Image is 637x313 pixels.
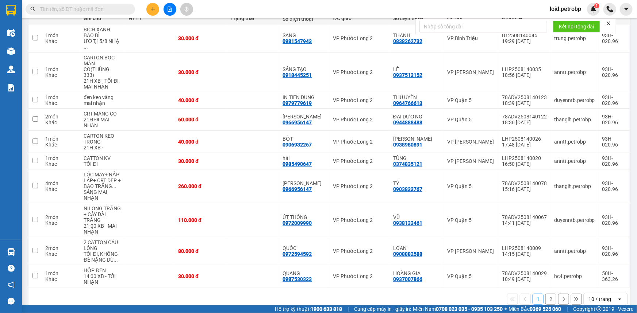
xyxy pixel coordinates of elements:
[283,245,326,251] div: QUỐC
[447,139,495,145] div: VP [PERSON_NAME]
[393,136,440,142] div: Kim
[7,29,15,37] img: warehouse-icon
[393,155,440,161] div: TÙNG
[333,273,386,279] div: VP Phước Long 2
[283,251,312,257] div: 0972594592
[283,142,312,148] div: 0906932267
[178,69,223,75] div: 30.000 đ
[45,72,76,78] div: Khác
[283,136,326,142] div: BỘT
[393,161,422,167] div: 0374835121
[333,139,386,145] div: VP Phước Long 2
[283,120,312,125] div: 0966956147
[530,306,561,312] strong: 0369 525 060
[84,78,121,90] div: 21H XB - TỐI ĐI MAI NHẬN
[393,94,440,100] div: THU UYÊN
[8,265,15,272] span: question-circle
[283,66,326,72] div: SÁNG TẠO
[45,186,76,192] div: Khác
[602,245,626,257] div: 93H-020.96
[502,94,547,100] div: 78ADV2508140123
[554,35,595,41] div: trung.petrobp
[45,32,76,38] div: 1 món
[553,21,600,32] button: Kết nối tổng đài
[45,155,76,161] div: 1 món
[84,155,121,161] div: CATTON KV
[114,257,118,263] span: ...
[393,220,422,226] div: 0938133461
[393,32,440,38] div: THANH
[84,27,121,32] div: BỊCH XANH
[393,214,440,220] div: VŨ
[333,248,386,254] div: VP Phước Long 2
[178,97,223,103] div: 40.000 đ
[283,38,312,44] div: 0981547943
[283,114,326,120] div: VƯƠNG PHÁT
[8,298,15,305] span: message
[502,214,547,220] div: 78ADV2508140067
[45,251,76,257] div: Khác
[554,158,595,164] div: anntt.petrobp
[502,245,547,251] div: LHP2508140009
[588,296,611,303] div: 10 / trang
[84,55,121,78] div: CARTON BỌC MÀN CO(THÙNG 333)
[393,245,440,251] div: LOAN
[283,161,312,167] div: 0985490647
[617,296,623,302] svg: open
[150,7,156,12] span: plus
[84,145,121,150] div: 21H XB -
[590,6,597,12] img: icon-new-feature
[354,305,411,313] span: Cung cấp máy in - giấy in:
[447,273,495,279] div: VP Quận 5
[333,35,386,41] div: VP Phước Long 2
[283,16,326,22] div: Số điện thoại
[283,100,312,106] div: 0979779619
[554,217,595,223] div: duyenntb.petrobp
[393,66,440,72] div: LỄ
[393,270,440,276] div: HOÀNG GIA
[333,117,386,122] div: VP Phước Long 2
[393,186,422,192] div: 0903833767
[620,3,633,16] button: caret-down
[45,270,76,276] div: 1 món
[559,23,594,31] span: Kết nối tổng đài
[447,217,495,223] div: VP Quận 5
[8,281,15,288] span: notification
[502,251,547,257] div: 14:15 [DATE]
[504,308,507,310] span: ⚪️
[84,117,121,128] div: 21H ĐI MAI NHAN
[84,251,121,263] div: TỐI ĐI, KHÔNG ĐÈ NẶNG DÙM KHÁCH
[84,172,121,189] div: LÓC MÁY+ NẮP LÁP+ CRT DẸP + BAO TRẮNG NHỎ
[30,7,35,12] span: search
[502,136,547,142] div: LHP2508140026
[333,217,386,223] div: VP Phước Long 2
[178,35,223,41] div: 30.000 đ
[447,117,495,122] div: VP Quận 5
[502,180,547,186] div: 78ADV2508140078
[45,66,76,72] div: 1 món
[544,4,587,13] span: loid.petrobp
[602,136,626,148] div: 93H-020.96
[178,117,223,122] div: 60.000 đ
[84,133,121,145] div: CARTON KEO TRONG
[602,114,626,125] div: 93H-020.96
[178,273,223,279] div: 30.000 đ
[283,186,312,192] div: 0966956147
[7,248,15,256] img: warehouse-icon
[7,47,15,55] img: warehouse-icon
[447,248,495,254] div: VP [PERSON_NAME]
[146,3,159,16] button: plus
[7,84,15,91] img: solution-icon
[178,183,223,189] div: 260.000 đ
[84,223,121,235] div: 21;00 XB - MAI NHẬN
[167,7,172,12] span: file-add
[333,97,386,103] div: VP Phước Long 2
[393,276,422,282] div: 0937007866
[84,267,121,273] div: HỘP ĐEN
[533,294,544,305] button: 1
[502,100,547,106] div: 18:39 [DATE]
[45,120,76,125] div: Khác
[502,186,547,192] div: 15:16 [DATE]
[554,248,595,254] div: anntt.petrobp
[283,270,326,276] div: QUANG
